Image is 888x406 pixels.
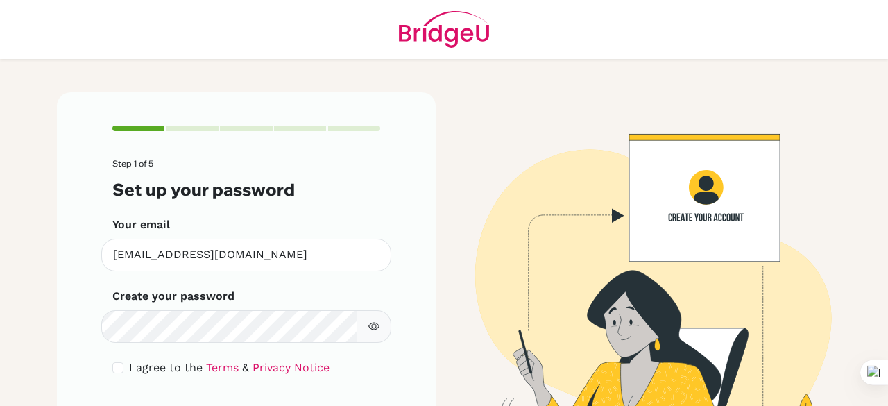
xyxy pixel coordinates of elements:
a: Privacy Notice [253,361,330,374]
input: Insert your email* [101,239,391,271]
span: & [242,361,249,374]
a: Terms [206,361,239,374]
span: Step 1 of 5 [112,158,153,169]
label: Your email [112,217,170,233]
h3: Set up your password [112,180,380,200]
span: I agree to the [129,361,203,374]
label: Create your password [112,288,234,305]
